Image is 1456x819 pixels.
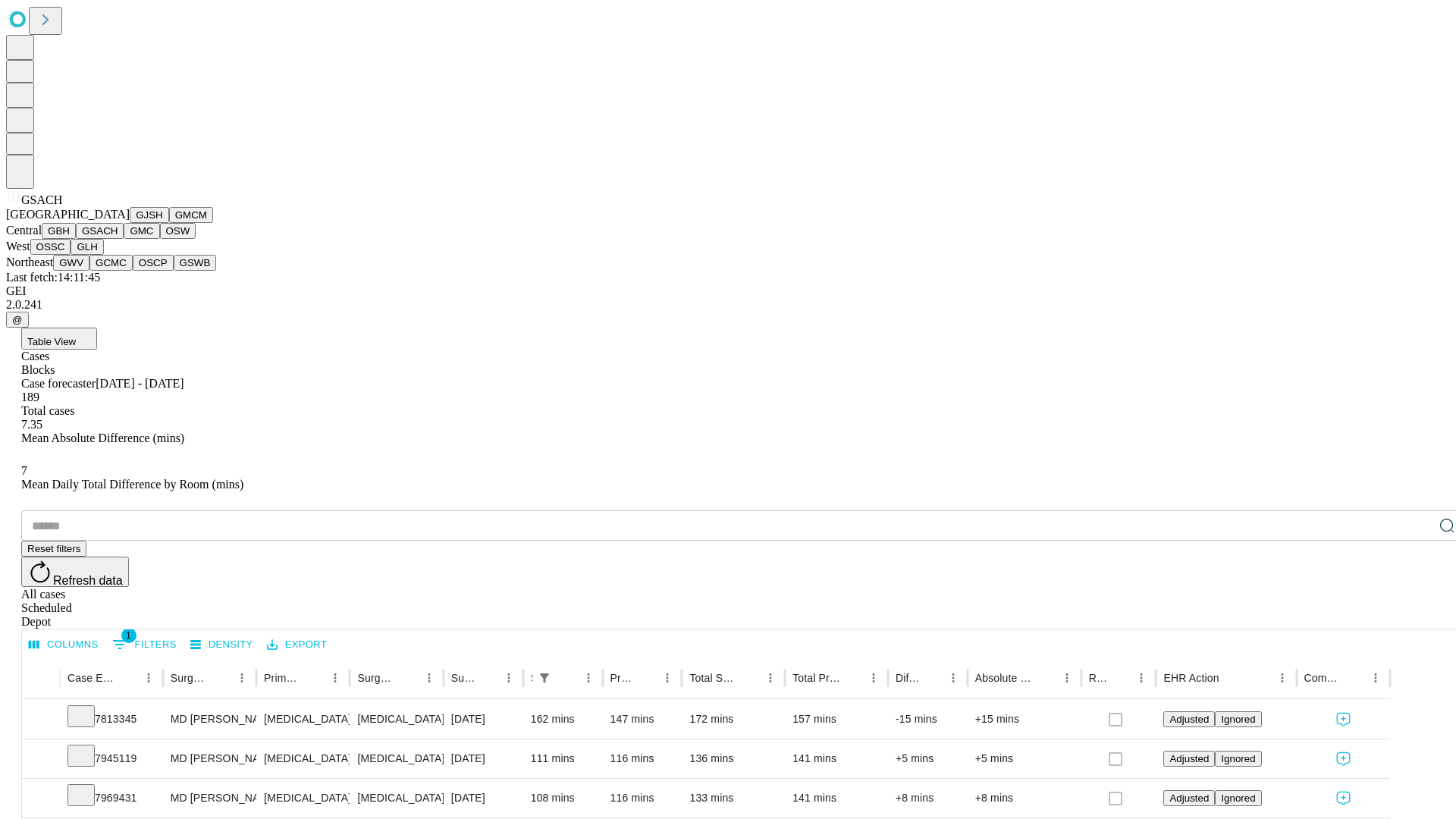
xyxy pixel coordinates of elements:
[1215,711,1261,727] button: Ignored
[169,207,213,223] button: GMCM
[531,739,595,778] div: 111 mins
[160,223,196,239] button: OSW
[1056,667,1078,689] button: Menu
[67,672,115,684] div: Case Epic Id
[610,700,675,739] div: 147 mins
[171,739,249,778] div: MD [PERSON_NAME] [PERSON_NAME]
[451,739,516,778] div: [DATE]
[171,779,249,817] div: MD [PERSON_NAME] [PERSON_NAME]
[943,667,964,689] button: Menu
[975,739,1074,778] div: +5 mins
[498,667,519,689] button: Menu
[210,667,231,689] button: Sort
[1344,667,1365,689] button: Sort
[264,700,342,739] div: [MEDICAL_DATA]
[689,700,777,739] div: 172 mins
[863,667,884,689] button: Menu
[896,700,960,739] div: -15 mins
[531,700,595,739] div: 162 mins
[397,667,419,689] button: Sort
[689,739,777,778] div: 136 mins
[6,208,130,221] span: [GEOGRAPHIC_DATA]
[263,633,331,657] button: Export
[30,239,71,255] button: OSSC
[1109,667,1131,689] button: Sort
[531,779,595,817] div: 108 mins
[534,667,555,689] div: 1 active filter
[842,667,863,689] button: Sort
[171,672,209,684] div: Surgeon Name
[357,672,395,684] div: Surgery Name
[1365,667,1386,689] button: Menu
[6,271,100,284] span: Last fetch: 14:11:45
[27,336,76,347] span: Table View
[6,284,1450,298] div: GEI
[130,207,169,223] button: GJSH
[1089,672,1109,684] div: Resolved in EHR
[21,464,27,477] span: 7
[71,239,103,255] button: GLH
[975,779,1074,817] div: +8 mins
[689,779,777,817] div: 133 mins
[231,667,253,689] button: Menu
[21,418,42,431] span: 7.35
[6,298,1450,312] div: 2.0.241
[89,255,133,271] button: GCMC
[133,255,174,271] button: OSCP
[357,779,435,817] div: [MEDICAL_DATA]
[325,667,346,689] button: Menu
[27,543,80,554] span: Reset filters
[124,223,159,239] button: GMC
[792,700,880,739] div: 157 mins
[578,667,599,689] button: Menu
[21,431,184,444] span: Mean Absolute Difference (mins)
[610,672,635,684] div: Predicted In Room Duration
[689,672,737,684] div: Total Scheduled Duration
[6,256,53,268] span: Northeast
[171,700,249,739] div: MD [PERSON_NAME] [PERSON_NAME]
[6,224,42,237] span: Central
[30,746,52,773] button: Expand
[1035,667,1056,689] button: Sort
[1169,753,1209,764] span: Adjusted
[975,700,1074,739] div: +15 mins
[896,779,960,817] div: +8 mins
[477,667,498,689] button: Sort
[6,312,29,328] button: @
[557,667,578,689] button: Sort
[1221,667,1242,689] button: Sort
[657,667,678,689] button: Menu
[792,739,880,778] div: 141 mins
[67,700,155,739] div: 7813345
[896,672,920,684] div: Difference
[1163,672,1219,684] div: EHR Action
[264,779,342,817] div: [MEDICAL_DATA]
[531,672,532,684] div: Scheduled In Room Duration
[610,739,675,778] div: 116 mins
[30,707,52,733] button: Expand
[42,223,76,239] button: GBH
[12,314,23,325] span: @
[739,667,760,689] button: Sort
[1163,751,1215,767] button: Adjusted
[1221,792,1255,804] span: Ignored
[792,672,840,684] div: Total Predicted Duration
[21,377,96,390] span: Case forecaster
[121,628,136,643] span: 1
[21,328,97,350] button: Table View
[792,779,880,817] div: 141 mins
[303,667,325,689] button: Sort
[357,739,435,778] div: [MEDICAL_DATA]
[1215,790,1261,806] button: Ignored
[975,672,1034,684] div: Absolute Difference
[534,667,555,689] button: Show filters
[117,667,138,689] button: Sort
[76,223,124,239] button: GSACH
[30,786,52,812] button: Expand
[96,377,184,390] span: [DATE] - [DATE]
[174,255,217,271] button: GSWB
[21,541,86,557] button: Reset filters
[896,739,960,778] div: +5 mins
[21,391,39,403] span: 189
[1131,667,1152,689] button: Menu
